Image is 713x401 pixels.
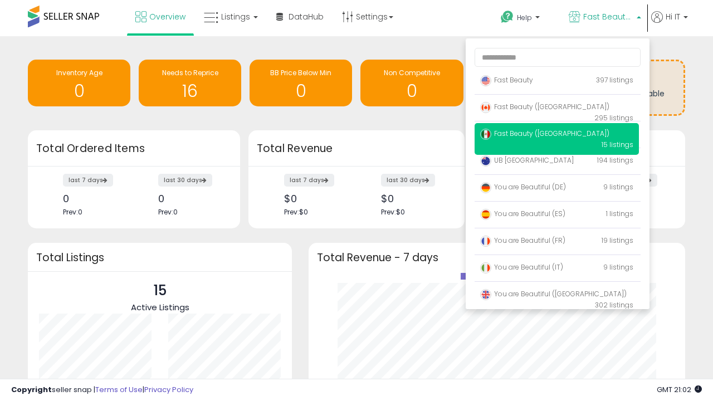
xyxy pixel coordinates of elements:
span: You are Beautiful (ES) [480,209,565,218]
a: Privacy Policy [144,384,193,395]
img: mexico.png [480,129,491,140]
span: UB [GEOGRAPHIC_DATA] [480,155,574,165]
a: Terms of Use [95,384,143,395]
span: 2025-10-12 21:02 GMT [657,384,702,395]
div: seller snap | | [11,385,193,395]
span: 19 listings [602,236,633,245]
span: 194 listings [597,155,633,165]
h3: Total Ordered Items [36,141,232,157]
span: Fast Beauty ([GEOGRAPHIC_DATA]) [480,129,609,138]
span: 9 listings [603,182,633,192]
img: usa.png [480,75,491,86]
span: 302 listings [595,300,633,310]
span: 9 listings [603,262,633,272]
h3: Total Revenue - 7 days [317,253,677,262]
span: Fast Beauty ([GEOGRAPHIC_DATA]) [583,11,633,22]
span: Non Competitive [384,68,440,77]
a: Non Competitive 0 [360,60,463,106]
a: Inventory Age 0 [28,60,130,106]
div: 0 [158,193,221,204]
img: canada.png [480,102,491,113]
h1: 0 [366,82,457,100]
span: Prev: 0 [63,207,82,217]
img: australia.png [480,155,491,167]
span: 1 listings [606,209,633,218]
p: 15 [131,280,189,301]
i: Get Help [500,10,514,24]
span: 15 listings [602,140,633,149]
span: You are Beautiful (FR) [480,236,565,245]
h1: 0 [33,82,125,100]
span: BB Price Below Min [270,68,331,77]
label: last 7 days [284,174,334,187]
h1: 16 [144,82,236,100]
span: You are Beautiful (IT) [480,262,563,272]
a: Needs to Reprice 16 [139,60,241,106]
h3: Total Listings [36,253,284,262]
span: Listings [221,11,250,22]
span: Prev: 0 [158,207,178,217]
a: Help [492,2,559,36]
span: Fast Beauty [480,75,533,85]
span: Hi IT [666,11,680,22]
span: Help [517,13,532,22]
label: last 30 days [381,174,435,187]
div: 0 [63,193,125,204]
img: spain.png [480,209,491,220]
img: france.png [480,236,491,247]
img: italy.png [480,262,491,273]
span: Needs to Reprice [162,68,218,77]
strong: Copyright [11,384,52,395]
span: Prev: $0 [284,207,308,217]
span: Fast Beauty ([GEOGRAPHIC_DATA]) [480,102,609,111]
span: Prev: $0 [381,207,405,217]
span: Overview [149,11,185,22]
img: germany.png [480,182,491,193]
span: DataHub [289,11,324,22]
label: last 30 days [158,174,212,187]
span: Active Listings [131,301,189,313]
div: $0 [381,193,445,204]
img: uk.png [480,289,491,300]
div: $0 [284,193,348,204]
label: last 7 days [63,174,113,187]
h1: 0 [255,82,346,100]
a: BB Price Below Min 0 [250,60,352,106]
a: Hi IT [651,11,688,36]
span: You are Beautiful (DE) [480,182,566,192]
span: You are Beautiful ([GEOGRAPHIC_DATA]) [480,289,627,299]
span: 397 listings [596,75,633,85]
span: 295 listings [594,113,633,123]
span: Inventory Age [56,68,102,77]
h3: Total Revenue [257,141,456,157]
